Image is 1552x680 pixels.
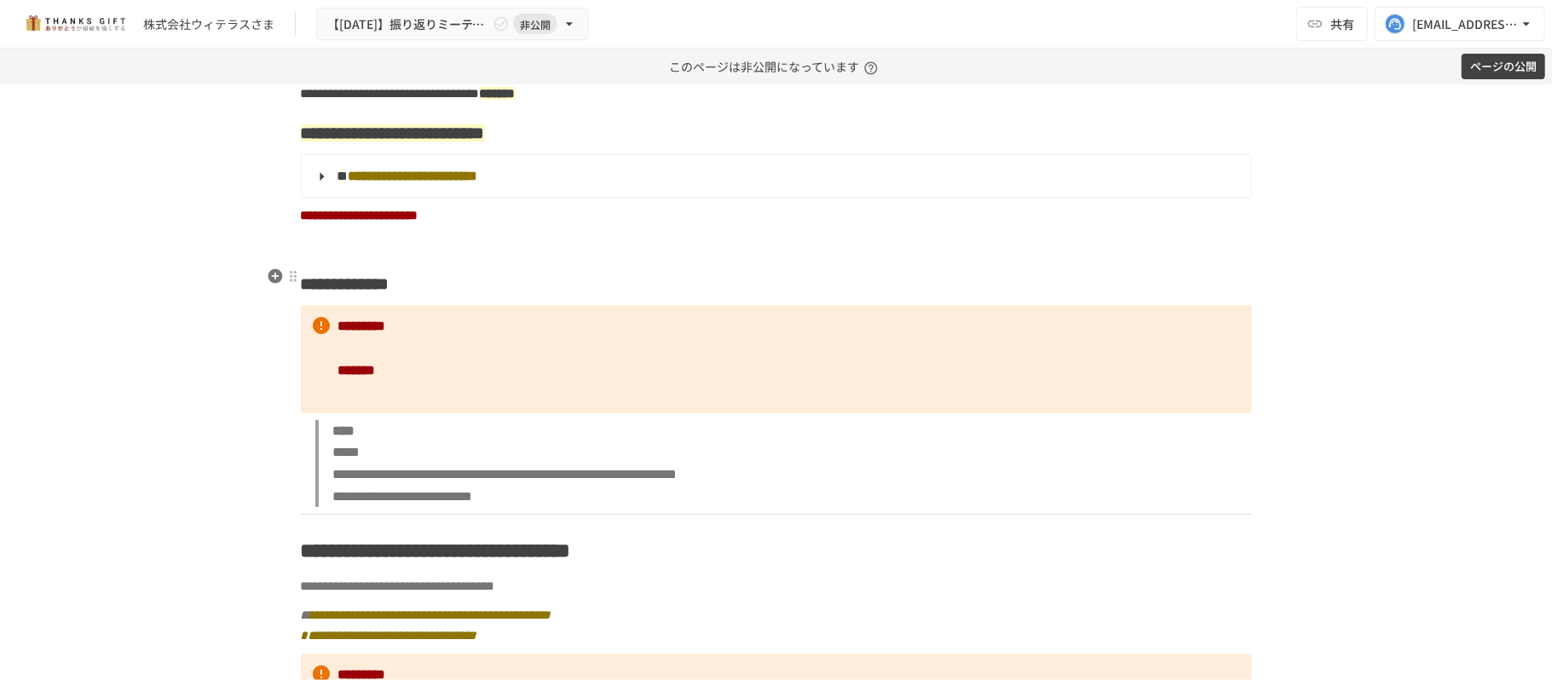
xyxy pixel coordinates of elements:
[669,49,883,84] p: このページは非公開になっています
[143,15,274,33] div: 株式会社ウィテラスさま
[1296,7,1368,41] button: 共有
[1412,14,1518,35] div: [EMAIL_ADDRESS][DOMAIN_NAME]
[1375,7,1545,41] button: [EMAIL_ADDRESS][DOMAIN_NAME]
[316,8,589,41] button: 【[DATE]】振り返りミーティング非公開
[1330,14,1354,33] span: 共有
[327,14,489,35] span: 【[DATE]】振り返りミーティング
[20,10,130,37] img: mMP1OxWUAhQbsRWCurg7vIHe5HqDpP7qZo7fRoNLXQh
[1462,54,1545,80] button: ページの公開
[513,15,557,33] span: 非公開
